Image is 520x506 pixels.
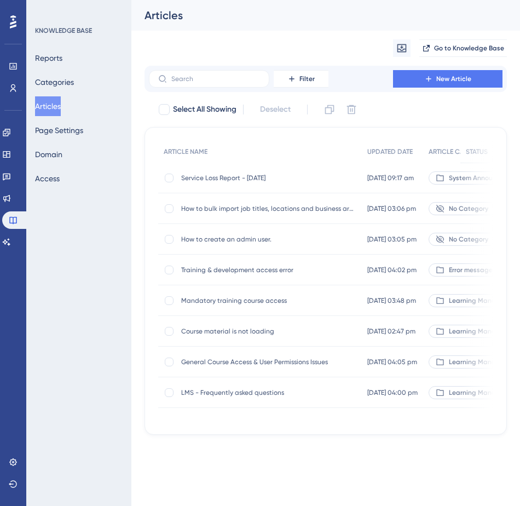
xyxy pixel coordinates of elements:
span: Learning Management [449,358,520,366]
span: Filter [299,74,315,83]
span: [DATE] 04:00 pm [367,388,418,397]
div: KNOWLEDGE BASE [35,26,92,35]
span: [DATE] 09:17 am [367,174,414,182]
span: Training & development access error [181,266,356,274]
span: New Article [436,74,471,83]
button: Categories [35,72,74,92]
span: No Category [449,235,488,244]
span: Learning Management [449,296,520,305]
span: [DATE] 03:48 pm [367,296,416,305]
input: Search [171,75,260,83]
span: Mandatory training course access [181,296,356,305]
div: Articles [145,8,479,23]
span: ARTICLE CATEGORY [429,147,488,156]
button: Articles [35,96,61,116]
button: Filter [274,70,328,88]
span: Learning Management [449,327,520,336]
span: [DATE] 03:06 pm [367,204,416,213]
span: Service Loss Report - [DATE] [181,174,356,182]
span: How to bulk import job titles, locations and business areas [181,204,356,213]
span: [DATE] 03:05 pm [367,235,417,244]
span: Deselect [260,103,291,116]
span: [DATE] 04:05 pm [367,358,417,366]
span: Learning Management [449,388,520,397]
button: Go to Knowledge Base [419,39,507,57]
button: Domain [35,145,62,164]
button: Deselect [250,100,301,119]
span: STATUS [466,147,488,156]
button: Access [35,169,60,188]
span: ARTICLE NAME [164,147,207,156]
span: Go to Knowledge Base [434,44,504,53]
button: New Article [393,70,502,88]
span: UPDATED DATE [367,147,413,156]
span: [DATE] 04:02 pm [367,266,417,274]
span: LMS - Frequently asked questions [181,388,356,397]
span: How to create an admin user. [181,235,356,244]
span: Error messages [449,266,496,274]
span: No Category [449,204,488,213]
span: General Course Access & User Permissions Issues [181,358,356,366]
span: Select All Showing [173,103,236,116]
button: Reports [35,48,62,68]
span: Course material is not loading [181,327,356,336]
button: Page Settings [35,120,83,140]
span: [DATE] 02:47 pm [367,327,415,336]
